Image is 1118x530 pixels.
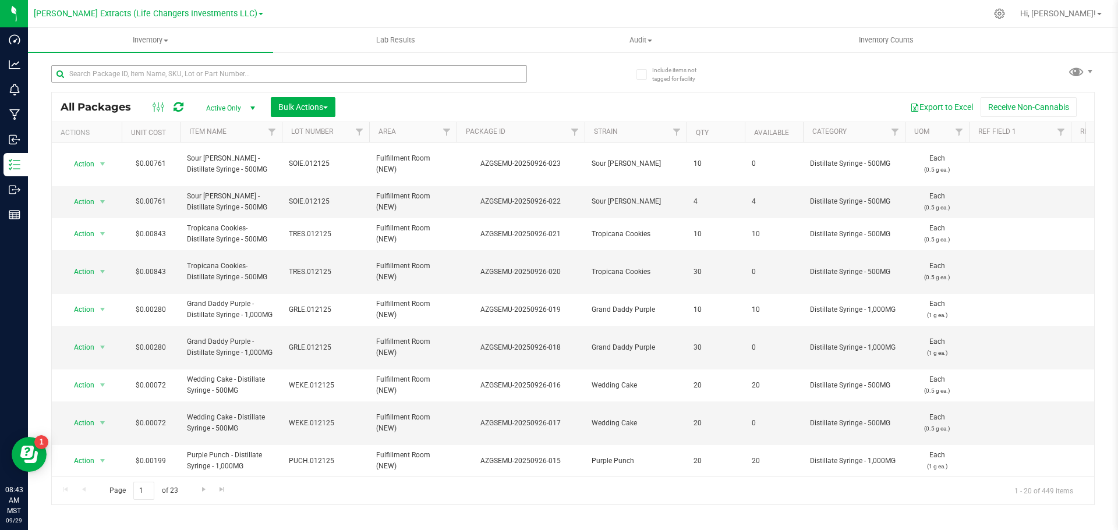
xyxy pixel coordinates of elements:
a: Item Name [189,127,227,136]
a: Qty [696,129,709,137]
span: GRLE.012125 [289,342,362,353]
span: Fulfillment Room (NEW) [376,374,450,396]
a: Filter [350,122,369,142]
a: Strain [594,127,618,136]
span: WEKE.012125 [289,418,362,429]
p: (1 g ea.) [912,347,962,358]
p: (0.5 g ea.) [912,164,962,175]
span: select [95,301,110,318]
span: Purple Punch - Distillate Syringe - 1,000MG [187,450,275,472]
a: Filter [437,122,457,142]
span: 30 [694,266,738,278]
span: WEKE.012125 [289,380,362,391]
span: Bulk Actions [278,102,328,112]
span: Tropicana Cookies- Distillate Syringe - 500MG [187,223,275,245]
span: [PERSON_NAME] Extracts (Life Changers Investments LLC) [34,9,257,19]
span: Action [63,264,95,280]
span: Grand Daddy Purple - Distillate Syringe - 1,000MG [187,336,275,358]
span: Sour [PERSON_NAME] - Distillate Syringe - 500MG [187,153,275,175]
span: Hi, [PERSON_NAME]! [1020,9,1096,18]
td: $0.00072 [122,369,180,401]
span: select [95,156,110,172]
span: Distillate Syringe - 1,000MG [810,304,898,315]
span: select [95,194,110,210]
span: Tropicana Cookies [592,266,680,278]
iframe: Resource center [12,437,47,472]
span: Each [912,223,962,245]
span: Sour [PERSON_NAME] [592,158,680,169]
a: Ref Field 2 [1080,127,1118,136]
span: 20 [694,418,738,429]
span: Distillate Syringe - 500MG [810,158,898,169]
span: Action [63,339,95,355]
a: Available [754,129,789,137]
button: Bulk Actions [271,97,335,117]
inline-svg: Manufacturing [9,109,20,120]
span: Each [912,191,962,213]
span: Fulfillment Room (NEW) [376,223,450,245]
span: Wedding Cake [592,418,680,429]
span: 10 [694,229,738,240]
span: Fulfillment Room (NEW) [376,298,450,321]
a: Filter [263,122,282,142]
a: Go to the next page [195,482,212,497]
span: Fulfillment Room (NEW) [376,412,450,434]
span: SOIE.012125 [289,196,362,207]
span: Sour [PERSON_NAME] [592,196,680,207]
span: select [95,339,110,355]
span: Distillate Syringe - 500MG [810,418,898,429]
span: Each [912,336,962,358]
span: 0 [752,342,796,353]
a: Category [812,127,847,136]
a: Unit Cost [131,129,166,137]
span: select [95,453,110,469]
inline-svg: Outbound [9,184,20,195]
div: AZGSEMU-20250926-015 [455,456,586,467]
span: Action [63,156,95,172]
span: All Packages [61,101,143,113]
div: AZGSEMU-20250926-017 [455,418,586,429]
div: AZGSEMU-20250926-022 [455,196,586,207]
span: Action [63,301,95,318]
span: Tropicana Cookies- Distillate Syringe - 500MG [187,261,275,283]
td: $0.00072 [122,401,180,445]
div: Actions [61,129,117,137]
a: Lot Number [291,127,333,136]
span: Each [912,412,962,434]
span: select [95,264,110,280]
span: Page of 23 [100,482,187,500]
span: Fulfillment Room (NEW) [376,450,450,472]
span: Distillate Syringe - 500MG [810,380,898,391]
div: AZGSEMU-20250926-021 [455,229,586,240]
span: Grand Daddy Purple [592,342,680,353]
span: Each [912,153,962,175]
inline-svg: Reports [9,209,20,220]
a: Inventory Counts [764,28,1009,52]
span: 20 [752,380,796,391]
span: 0 [752,158,796,169]
span: Each [912,298,962,321]
span: 1 - 20 of 449 items [1005,482,1082,499]
span: Action [63,377,95,393]
td: $0.00199 [122,445,180,477]
span: Each [912,261,962,283]
a: Go to the last page [214,482,231,497]
span: SOIE.012125 [289,158,362,169]
a: Package ID [466,127,505,136]
span: Grand Daddy Purple [592,304,680,315]
a: Filter [565,122,585,142]
span: 10 [752,304,796,315]
span: Fulfillment Room (NEW) [376,261,450,283]
div: AZGSEMU-20250926-023 [455,158,586,169]
input: Search Package ID, Item Name, SKU, Lot or Part Number... [51,65,527,83]
span: Distillate Syringe - 500MG [810,196,898,207]
inline-svg: Analytics [9,59,20,70]
p: (0.5 g ea.) [912,385,962,396]
p: 08:43 AM MST [5,485,23,516]
td: $0.00280 [122,326,180,369]
a: Filter [950,122,969,142]
td: $0.00761 [122,143,180,186]
span: Fulfillment Room (NEW) [376,191,450,213]
span: PUCH.012125 [289,456,362,467]
td: $0.00280 [122,294,180,326]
